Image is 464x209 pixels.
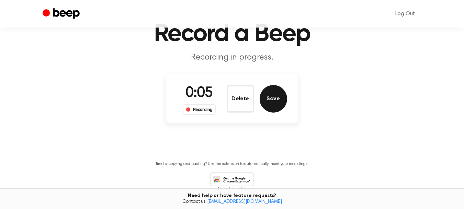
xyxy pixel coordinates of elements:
a: Beep [43,7,81,21]
p: Recording in progress. [100,52,364,63]
button: Save Audio Record [260,85,287,113]
button: Delete Audio Record [227,85,254,113]
h1: Record a Beep [56,22,408,46]
p: Tired of copying and pasting? Use the extension to automatically insert your recordings. [156,161,309,167]
div: Recording [183,104,216,115]
span: 0:05 [185,86,213,101]
a: Log Out [388,6,422,22]
span: Contact us [4,199,460,205]
a: [EMAIL_ADDRESS][DOMAIN_NAME] [207,199,282,204]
